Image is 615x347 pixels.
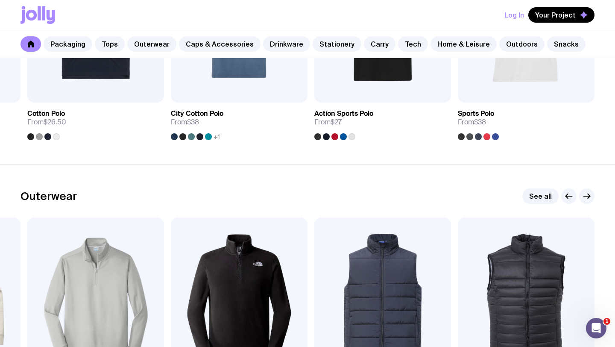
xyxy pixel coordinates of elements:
[314,118,342,126] span: From
[36,85,113,101] button: Add to wishlist
[214,133,220,140] span: +1
[44,36,92,52] a: Packaging
[263,36,310,52] a: Drinkware
[458,118,486,126] span: From
[179,36,261,52] a: Caps & Accessories
[344,89,393,97] span: Add to wishlist
[364,36,395,52] a: Carry
[171,103,307,140] a: City Cotton PoloFrom$38+1
[44,118,66,126] span: $26.50
[466,85,543,101] button: Add to wishlist
[586,318,606,338] iframe: Intercom live chat
[458,103,594,140] a: Sports PoloFrom$38
[270,85,299,101] a: View
[430,36,497,52] a: Home & Leisure
[504,7,524,23] button: Log In
[179,85,256,101] button: Add to wishlist
[413,85,442,101] a: View
[20,190,77,203] h2: Outerwear
[398,36,428,52] a: Tech
[27,103,164,140] a: Cotton PoloFrom$26.50
[171,109,223,118] h3: City Cotton Polo
[27,109,65,118] h3: Cotton Polo
[331,118,342,126] span: $27
[187,118,199,126] span: $38
[499,36,545,52] a: Outdoors
[314,109,373,118] h3: Action Sports Polo
[488,89,536,97] span: Add to wishlist
[57,89,106,97] span: Add to wishlist
[547,36,586,52] a: Snacks
[474,118,486,126] span: $38
[458,109,494,118] h3: Sports Polo
[126,85,155,101] a: View
[323,85,400,101] button: Add to wishlist
[522,188,559,204] a: See all
[27,118,66,126] span: From
[171,118,199,126] span: From
[95,36,125,52] a: Tops
[313,36,361,52] a: Stationery
[557,85,586,101] a: View
[201,89,249,97] span: Add to wishlist
[127,36,176,52] a: Outerwear
[528,7,594,23] button: Your Project
[535,11,576,19] span: Your Project
[314,103,451,140] a: Action Sports PoloFrom$27
[603,318,610,325] span: 1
